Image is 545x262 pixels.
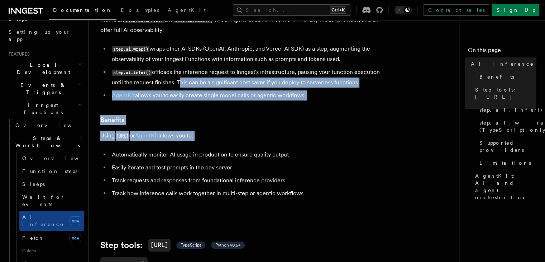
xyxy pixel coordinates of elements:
span: Sleeps [22,181,45,187]
button: Search...Ctrl+K [233,4,350,16]
li: Easily iterate and test prompts in the dev server [110,163,387,173]
li: Track requests and responses from foundational inference providers [110,176,387,186]
button: Toggle dark mode [395,6,412,14]
span: new [70,234,81,242]
span: step.ai.infer() [479,106,543,113]
a: Wait for events [19,191,84,211]
a: Benefits [477,70,536,83]
a: Benefits [100,115,124,125]
a: Limitations [477,156,536,169]
span: Supported providers [479,139,536,154]
a: Setting up your app [6,25,84,46]
span: Events & Triggers [6,81,78,96]
kbd: Ctrl+K [330,6,346,14]
button: Steps & Workflows [13,132,84,152]
code: [URL] [115,133,130,139]
span: Python v0.5+ [215,242,240,248]
span: Step tools: [URL] [475,86,536,100]
a: Overview [13,119,84,132]
a: step.ai.wrap() (TypeScript only) [477,116,536,136]
a: Overview [19,152,84,165]
a: Step tools: [URL] [472,83,536,103]
span: Wait for events [22,194,65,207]
a: Sign Up [492,4,539,16]
span: Overview [22,155,96,161]
p: Using or allows you to: [100,131,387,141]
button: Local Development [6,59,84,79]
span: AgentKit [168,7,206,13]
a: AgentKit [112,92,135,99]
span: Setting up your app [9,29,70,42]
a: AgentKit [163,2,210,19]
span: Overview [15,122,89,128]
span: Local Development [6,61,78,76]
code: step.ai.infer() [112,70,152,76]
li: offloads the inference request to Inngest's infrastructure, pausing your function execution until... [110,67,387,88]
button: Events & Triggers [6,79,84,99]
code: step.ai.wrap() [173,17,211,23]
span: Inngest Functions [6,102,77,116]
code: [URL] [148,239,171,252]
span: Function steps [22,168,77,174]
a: Documentation [49,2,116,20]
a: Supported providers [477,136,536,156]
span: Benefits [479,73,514,80]
a: AI Inferencenew [19,211,84,231]
a: AgentKit [135,132,158,139]
li: allows you to easily create single model calls or agentic workflows. [110,90,387,100]
a: Step tools:[URL] TypeScript Python v0.5+ [100,239,245,252]
li: wraps other AI SDKs (OpenAI, Anthropic, and Vercel AI SDK) as a step, augmenting the observabilit... [110,44,387,64]
a: AI Inference [468,57,536,70]
a: Fetchnew [19,231,84,245]
h4: On this page [468,46,536,57]
span: AgentKit: AI and agent orchestration [475,172,536,201]
a: AgentKit: AI and agent orchestration [472,169,536,204]
code: step.ai.wrap() [112,46,149,52]
span: Guides [19,245,84,257]
a: step.ai.infer() [477,103,536,116]
a: Contact sales [424,4,489,16]
li: Automatically monitor AI usage in production to ensure quality output [110,150,387,160]
span: Fetch [22,235,43,241]
span: new [70,216,81,225]
a: Function steps [19,165,84,178]
span: Examples [121,7,159,13]
span: AI Inference [471,60,534,67]
span: Documentation [53,7,112,13]
a: Examples [116,2,163,19]
span: Features [6,51,30,57]
li: Track how inference calls work together in multi-step or agentic workflows [110,188,387,198]
span: AI Inference [22,214,64,227]
a: Sleeps [19,178,84,191]
span: Steps & Workflows [13,135,80,149]
span: TypeScript [181,242,201,248]
button: Inngest Functions [6,99,84,119]
code: step.ai.infer() [124,17,164,23]
span: Limitations [479,159,531,167]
